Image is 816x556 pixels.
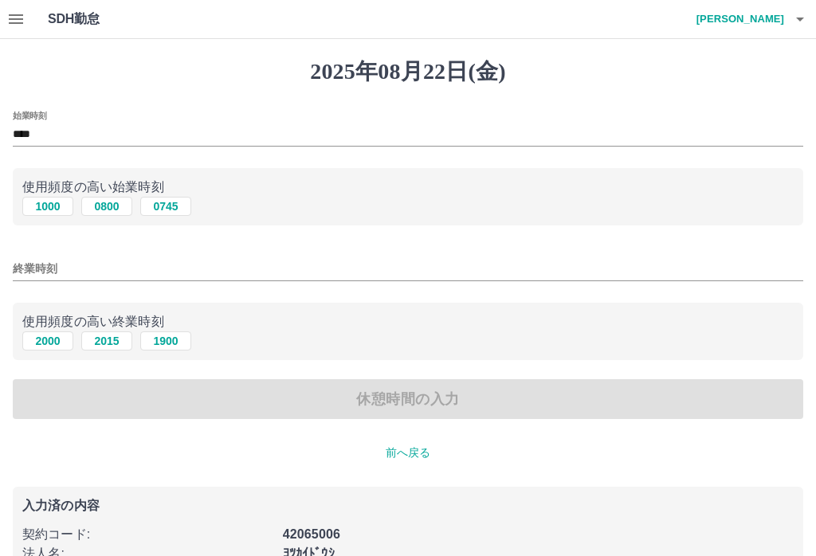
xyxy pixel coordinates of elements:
[22,331,73,350] button: 2000
[22,499,794,512] p: 入力済の内容
[13,109,46,121] label: 始業時刻
[13,58,803,85] h1: 2025年08月22日(金)
[140,197,191,216] button: 0745
[22,197,73,216] button: 1000
[283,527,340,541] b: 42065006
[13,444,803,461] p: 前へ戻る
[81,331,132,350] button: 2015
[81,197,132,216] button: 0800
[140,331,191,350] button: 1900
[22,525,273,544] p: 契約コード :
[22,312,794,331] p: 使用頻度の高い終業時刻
[22,178,794,197] p: 使用頻度の高い始業時刻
